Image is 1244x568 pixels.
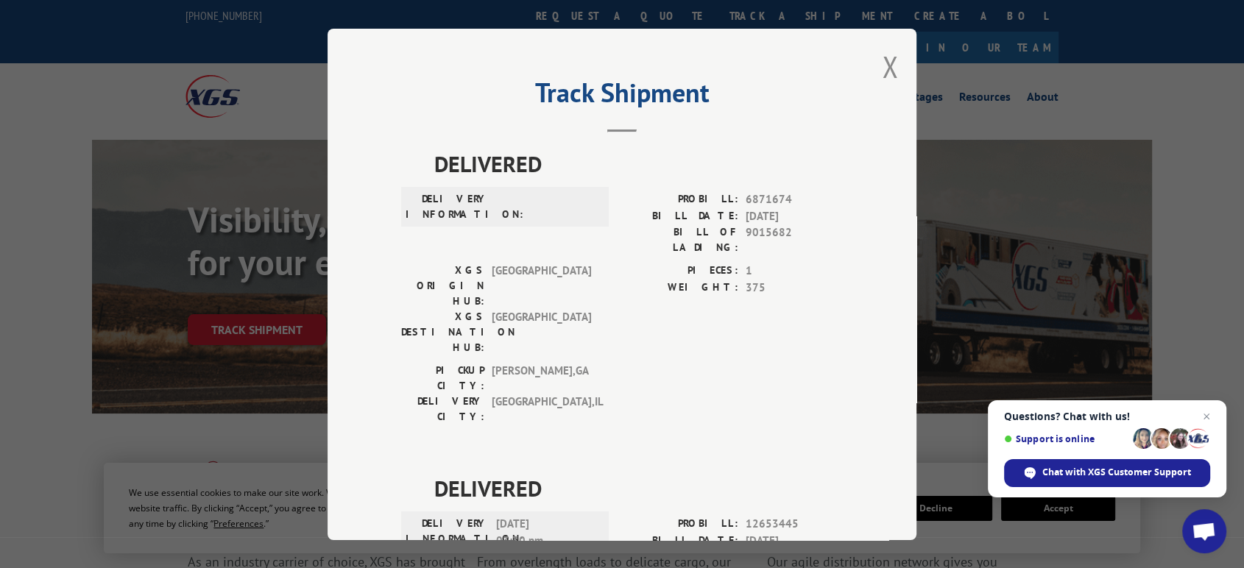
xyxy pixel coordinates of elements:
[492,263,591,309] span: [GEOGRAPHIC_DATA]
[496,516,596,566] span: [DATE] 03:30 pm [PERSON_NAME]
[401,394,484,425] label: DELIVERY CITY:
[406,191,489,222] label: DELIVERY INFORMATION:
[434,147,843,180] span: DELIVERED
[401,363,484,394] label: PICKUP CITY:
[1042,466,1191,479] span: Chat with XGS Customer Support
[746,263,843,280] span: 1
[492,309,591,355] span: [GEOGRAPHIC_DATA]
[406,516,489,566] label: DELIVERY INFORMATION:
[746,532,843,549] span: [DATE]
[622,263,738,280] label: PIECES:
[622,516,738,533] label: PROBILL:
[434,472,843,505] span: DELIVERED
[1004,459,1210,487] div: Chat with XGS Customer Support
[622,279,738,296] label: WEIGHT:
[1182,509,1226,553] div: Open chat
[492,363,591,394] span: [PERSON_NAME] , GA
[746,207,843,224] span: [DATE]
[492,394,591,425] span: [GEOGRAPHIC_DATA] , IL
[401,309,484,355] label: XGS DESTINATION HUB:
[401,82,843,110] h2: Track Shipment
[746,279,843,296] span: 375
[1004,433,1128,444] span: Support is online
[746,224,843,255] span: 9015682
[622,224,738,255] label: BILL OF LADING:
[1198,408,1215,425] span: Close chat
[622,532,738,549] label: BILL DATE:
[1004,411,1210,422] span: Questions? Chat with us!
[622,191,738,208] label: PROBILL:
[401,263,484,309] label: XGS ORIGIN HUB:
[882,47,898,86] button: Close modal
[622,207,738,224] label: BILL DATE:
[746,191,843,208] span: 6871674
[746,516,843,533] span: 12653445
